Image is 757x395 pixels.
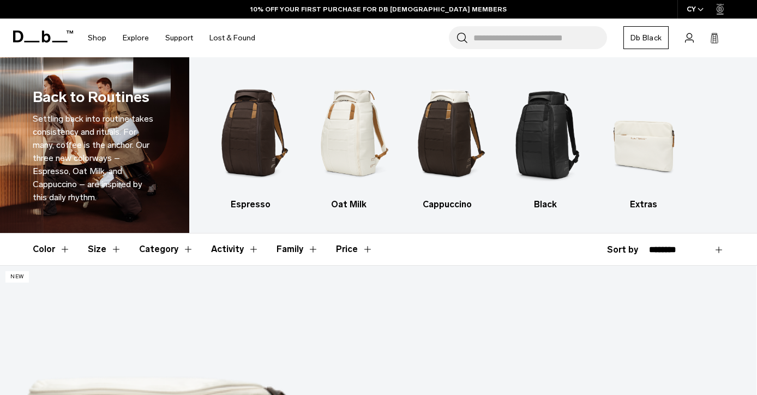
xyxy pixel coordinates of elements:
[33,234,70,265] button: Toggle Filter
[407,74,486,211] a: Db Cappuccino
[211,234,259,265] button: Toggle Filter
[604,74,683,211] li: 5 / 5
[407,198,486,211] h3: Cappuccino
[336,234,373,265] button: Toggle Price
[604,198,683,211] h3: Extras
[33,112,157,204] p: Settling back into routine takes consistency and rituals. For many, coffee is the anchor. Our thr...
[165,19,193,57] a: Support
[506,74,585,211] li: 4 / 5
[88,234,122,265] button: Toggle Filter
[506,74,585,211] a: Db Black
[309,74,388,193] img: Db
[5,271,29,283] p: New
[604,74,683,211] a: Db Extras
[33,86,149,109] h1: Back to Routines
[250,4,507,14] a: 10% OFF YOUR FIRST PURCHASE FOR DB [DEMOGRAPHIC_DATA] MEMBERS
[604,74,683,193] img: Db
[211,74,290,211] a: Db Espresso
[309,74,388,211] li: 2 / 5
[139,234,194,265] button: Toggle Filter
[211,74,290,193] img: Db
[623,26,669,49] a: Db Black
[209,19,255,57] a: Lost & Found
[123,19,149,57] a: Explore
[309,74,388,211] a: Db Oat Milk
[211,74,290,211] li: 1 / 5
[407,74,486,211] li: 3 / 5
[277,234,319,265] button: Toggle Filter
[88,19,106,57] a: Shop
[309,198,388,211] h3: Oat Milk
[506,74,585,193] img: Db
[80,19,263,57] nav: Main Navigation
[407,74,486,193] img: Db
[506,198,585,211] h3: Black
[211,198,290,211] h3: Espresso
